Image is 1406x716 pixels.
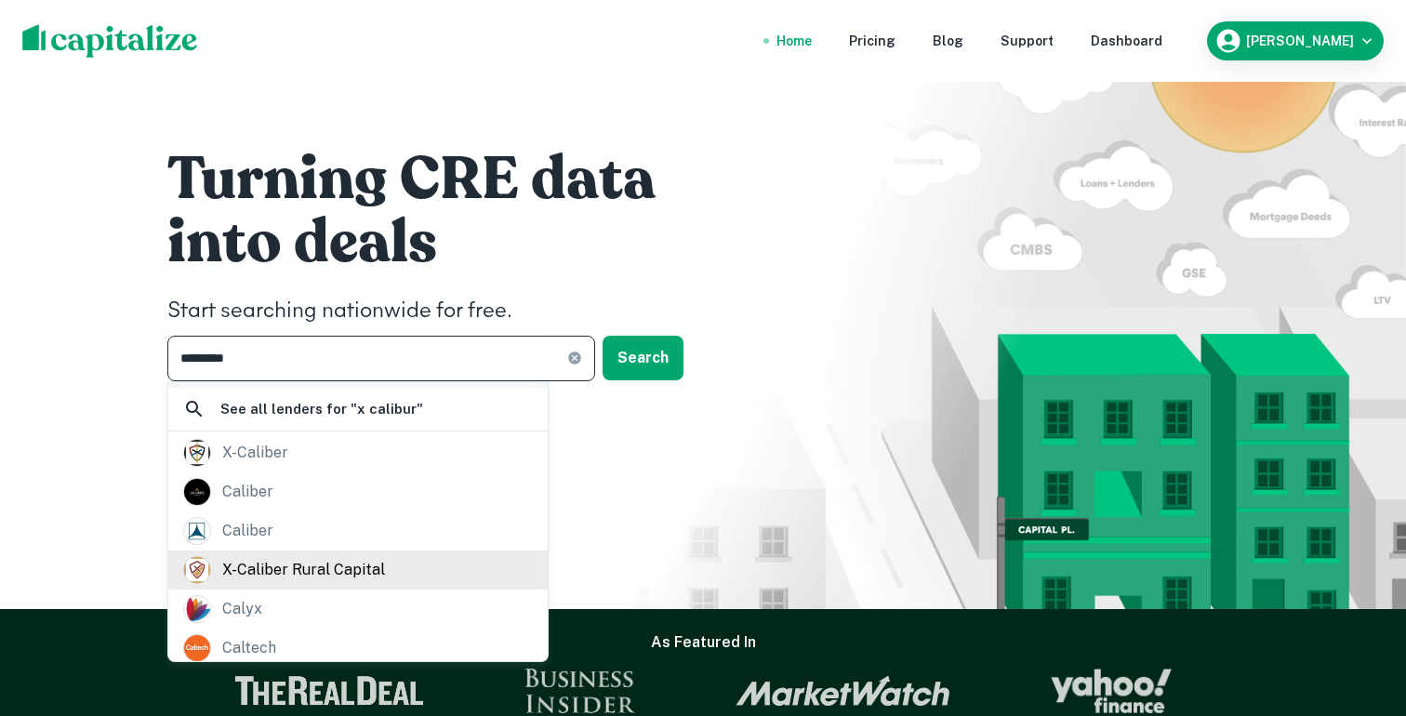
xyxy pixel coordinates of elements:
div: x-caliber rural capital [222,556,385,584]
h6: As Featured In [651,631,756,654]
a: Support [1001,31,1054,51]
img: capitalize-logo.png [22,24,198,58]
img: picture [184,635,210,661]
img: Market Watch [736,675,950,707]
img: picture [184,518,210,544]
a: x-caliber rural capital [168,550,548,590]
h1: Turning CRE data [167,142,725,217]
a: caliber [168,472,548,511]
div: caliber [222,478,273,506]
a: Blog [933,31,963,51]
img: picture [184,596,210,622]
div: calyx [222,595,262,623]
a: Dashboard [1091,31,1162,51]
div: caliber [222,517,273,545]
button: Search [603,336,683,380]
a: caltech [168,629,548,668]
a: calyx [168,590,548,629]
div: caltech [222,634,276,662]
img: Yahoo Finance [1051,669,1172,713]
h1: into deals [167,206,725,280]
img: picture [184,440,210,466]
h6: [PERSON_NAME] [1246,34,1354,47]
a: Pricing [849,31,895,51]
img: Business Insider [524,669,636,713]
h6: See all lenders for " x calibur " [220,398,423,420]
a: x-caliber [168,433,548,472]
h4: Start searching nationwide for free. [167,295,725,328]
button: [PERSON_NAME] [1207,21,1384,60]
a: caliber [168,511,548,550]
img: The Real Deal [234,676,424,706]
div: x-caliber [222,439,288,467]
img: picture [184,479,210,505]
img: picture [184,557,210,583]
a: Home [776,31,812,51]
iframe: Chat Widget [1313,567,1406,656]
